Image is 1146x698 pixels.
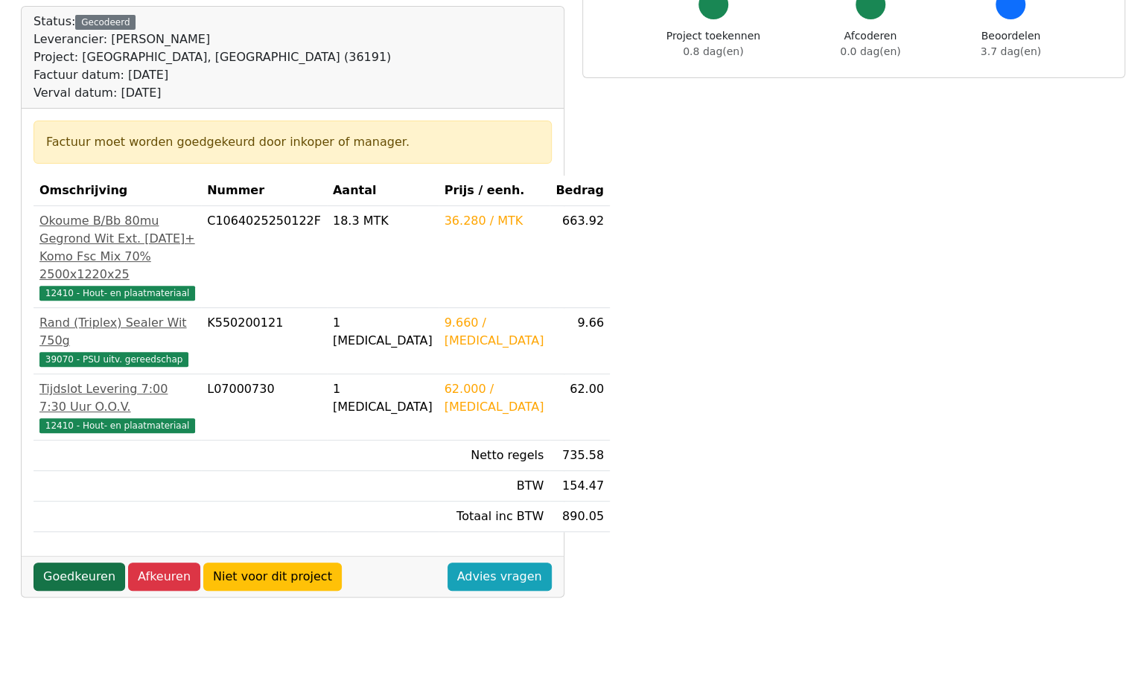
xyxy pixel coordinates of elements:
div: Afcoderen [840,28,900,60]
a: Advies vragen [448,563,552,591]
a: Tijdslot Levering 7:00 7:30 Uur O.O.V.12410 - Hout- en plaatmateriaal [39,380,195,434]
td: Totaal inc BTW [439,502,550,532]
td: BTW [439,471,550,502]
span: 39070 - PSU uitv. gereedschap [39,352,188,367]
div: Okoume B/Bb 80mu Gegrond Wit Ext. [DATE]+ Komo Fsc Mix 70% 2500x1220x25 [39,212,195,284]
span: 0.8 dag(en) [683,45,743,57]
a: Rand (Triplex) Sealer Wit 750g39070 - PSU uitv. gereedschap [39,314,195,368]
div: Factuur datum: [DATE] [34,66,391,84]
td: C1064025250122F [201,206,327,308]
td: 62.00 [550,374,610,441]
a: Afkeuren [128,563,200,591]
div: Rand (Triplex) Sealer Wit 750g [39,314,195,350]
th: Omschrijving [34,176,201,206]
div: Project: [GEOGRAPHIC_DATA], [GEOGRAPHIC_DATA] (36191) [34,48,391,66]
div: 1 [MEDICAL_DATA] [333,380,433,416]
div: 1 [MEDICAL_DATA] [333,314,433,350]
div: Project toekennen [666,28,760,60]
div: Beoordelen [981,28,1041,60]
a: Goedkeuren [34,563,125,591]
td: 735.58 [550,441,610,471]
div: 62.000 / [MEDICAL_DATA] [445,380,544,416]
div: Verval datum: [DATE] [34,84,391,102]
a: Niet voor dit project [203,563,342,591]
div: 36.280 / MTK [445,212,544,230]
div: Status: [34,13,391,102]
div: Leverancier: [PERSON_NAME] [34,31,391,48]
td: 890.05 [550,502,610,532]
td: Netto regels [439,441,550,471]
td: 9.66 [550,308,610,374]
span: 3.7 dag(en) [981,45,1041,57]
div: Gecodeerd [75,15,136,30]
td: 663.92 [550,206,610,308]
div: Tijdslot Levering 7:00 7:30 Uur O.O.V. [39,380,195,416]
div: 9.660 / [MEDICAL_DATA] [445,314,544,350]
span: 12410 - Hout- en plaatmateriaal [39,418,195,433]
td: K550200121 [201,308,327,374]
td: 154.47 [550,471,610,502]
th: Bedrag [550,176,610,206]
div: 18.3 MTK [333,212,433,230]
a: Okoume B/Bb 80mu Gegrond Wit Ext. [DATE]+ Komo Fsc Mix 70% 2500x1220x2512410 - Hout- en plaatmate... [39,212,195,301]
td: L07000730 [201,374,327,441]
th: Nummer [201,176,327,206]
div: Factuur moet worden goedgekeurd door inkoper of manager. [46,133,539,151]
span: 12410 - Hout- en plaatmateriaal [39,286,195,301]
span: 0.0 dag(en) [840,45,900,57]
th: Prijs / eenh. [439,176,550,206]
th: Aantal [327,176,439,206]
